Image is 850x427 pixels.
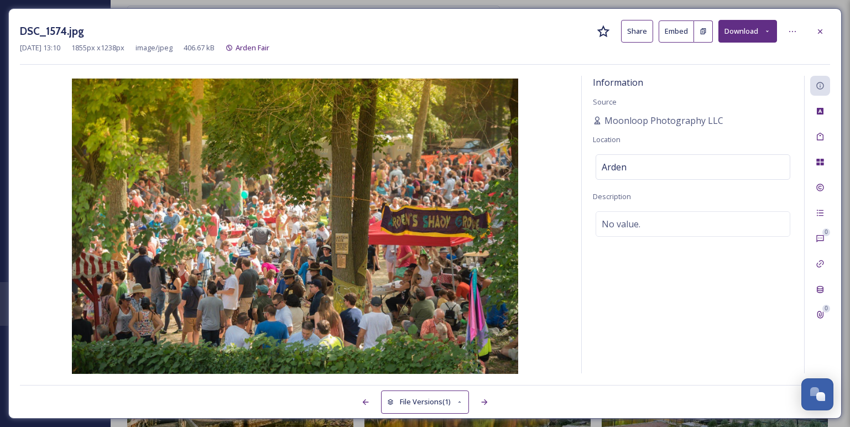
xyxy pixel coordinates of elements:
button: Download [718,20,777,43]
h3: DSC_1574.jpg [20,23,84,39]
span: 1855 px x 1238 px [71,43,124,53]
span: Source [593,97,617,107]
span: 406.67 kB [184,43,215,53]
span: No value. [602,217,640,231]
span: Moonloop Photography LLC [604,114,723,127]
span: Location [593,134,620,144]
span: Arden [602,160,627,174]
span: Information [593,76,643,88]
button: Embed [659,20,694,43]
img: 1v9o4mdDh9fCsfaqKQ2jbB2rxS56HlDkn.jpg [20,79,570,376]
div: 0 [822,305,830,313]
button: Share [621,20,653,43]
span: Description [593,191,631,201]
span: [DATE] 13:10 [20,43,60,53]
div: 0 [822,228,830,236]
button: File Versions(1) [381,390,470,413]
span: Arden Fair [236,43,269,53]
span: image/jpeg [135,43,173,53]
button: Open Chat [801,378,833,410]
